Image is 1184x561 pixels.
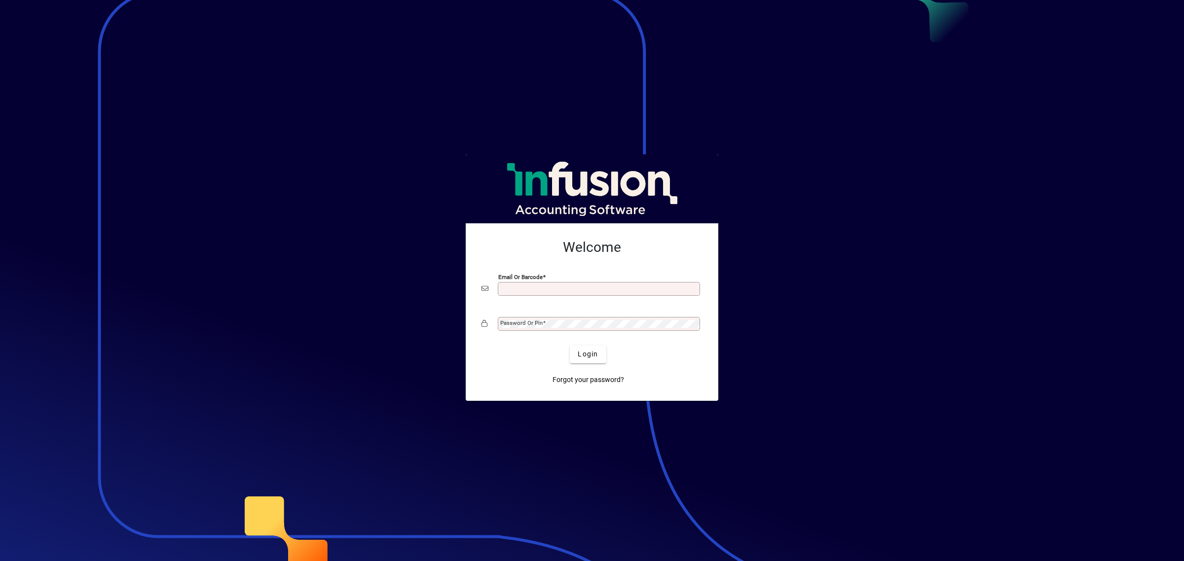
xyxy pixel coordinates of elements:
mat-label: Password or Pin [500,319,543,326]
button: Login [570,346,606,363]
mat-label: Email or Barcode [498,273,543,280]
span: Login [578,349,598,359]
h2: Welcome [481,239,703,256]
span: Forgot your password? [553,375,624,385]
a: Forgot your password? [549,371,628,389]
